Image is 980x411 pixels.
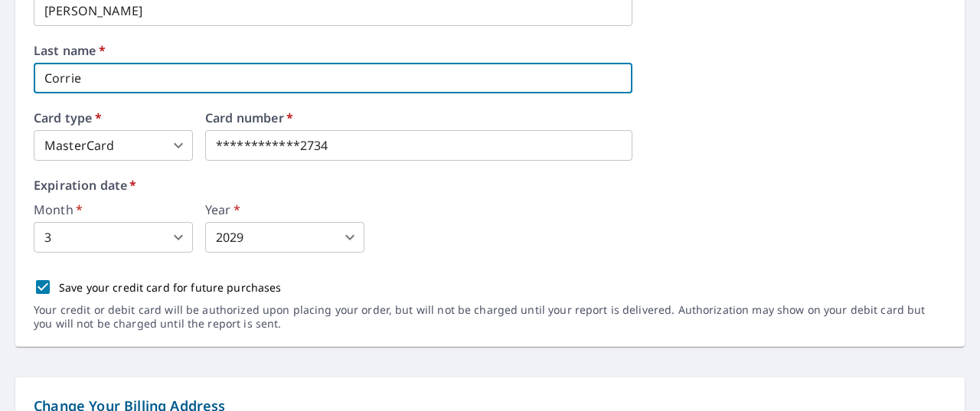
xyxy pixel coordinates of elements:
[205,112,632,124] label: Card number
[34,204,193,216] label: Month
[205,204,364,216] label: Year
[59,279,282,295] p: Save your credit card for future purchases
[34,112,193,124] label: Card type
[34,130,193,161] div: MasterCard
[34,303,946,331] p: Your credit or debit card will be authorized upon placing your order, but will not be charged unt...
[34,44,946,57] label: Last name
[34,222,193,253] div: 3
[205,222,364,253] div: 2029
[34,179,946,191] label: Expiration date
